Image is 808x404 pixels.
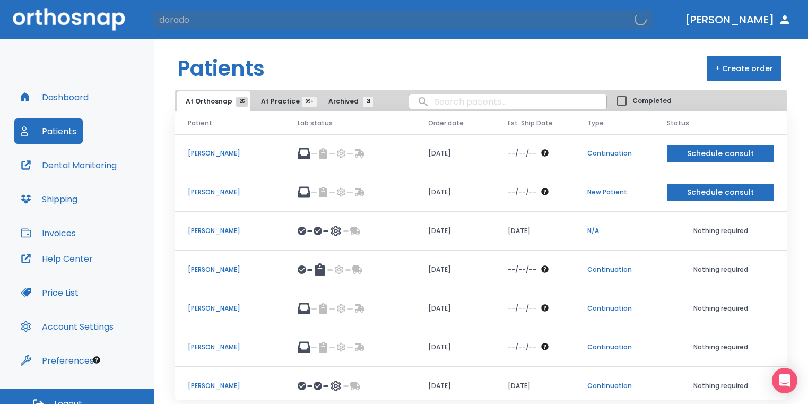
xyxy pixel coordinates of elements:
[587,342,641,352] p: Continuation
[667,342,774,352] p: Nothing required
[177,91,379,111] div: tabs
[667,304,774,313] p: Nothing required
[508,304,536,313] p: --/--/--
[415,328,495,367] td: [DATE]
[188,226,272,236] p: [PERSON_NAME]
[302,97,317,107] span: 99+
[587,265,641,274] p: Continuation
[415,289,495,328] td: [DATE]
[415,212,495,251] td: [DATE]
[667,184,774,201] button: Schedule consult
[14,118,83,144] button: Patients
[14,348,100,373] button: Preferences
[508,187,536,197] p: --/--/--
[415,173,495,212] td: [DATE]
[508,149,536,158] p: --/--/--
[508,118,553,128] span: Est. Ship Date
[188,304,272,313] p: [PERSON_NAME]
[188,342,272,352] p: [PERSON_NAME]
[261,97,309,106] span: At Practice
[363,97,373,107] span: 21
[587,118,604,128] span: Type
[508,187,562,197] div: The date will be available after approving treatment plan
[328,97,368,106] span: Archived
[14,220,82,246] button: Invoices
[415,251,495,289] td: [DATE]
[587,226,641,236] p: N/A
[428,118,464,128] span: Order date
[186,97,242,106] span: At Orthosnap
[188,149,272,158] p: [PERSON_NAME]
[587,187,641,197] p: New Patient
[177,53,265,84] h1: Patients
[587,381,641,391] p: Continuation
[92,355,101,365] div: Tooltip anchor
[587,304,641,313] p: Continuation
[508,265,536,274] p: --/--/--
[14,186,84,212] button: Shipping
[188,381,272,391] p: [PERSON_NAME]
[14,246,99,271] button: Help Center
[188,265,272,274] p: [PERSON_NAME]
[409,91,606,112] input: search
[508,149,562,158] div: The date will be available after approving treatment plan
[681,10,795,29] button: [PERSON_NAME]
[495,212,575,251] td: [DATE]
[236,97,248,107] span: 25
[14,314,120,339] button: Account Settings
[667,381,774,391] p: Nothing required
[508,342,536,352] p: --/--/--
[508,304,562,313] div: The date will be available after approving treatment plan
[14,152,123,178] button: Dental Monitoring
[188,118,212,128] span: Patient
[667,145,774,162] button: Schedule consult
[667,226,774,236] p: Nothing required
[772,368,797,393] div: Open Intercom Messenger
[415,134,495,173] td: [DATE]
[13,8,125,30] img: Orthosnap
[632,96,672,106] span: Completed
[14,84,95,110] button: Dashboard
[188,187,272,197] p: [PERSON_NAME]
[508,342,562,352] div: The date will be available after approving treatment plan
[667,118,689,128] span: Status
[667,265,774,274] p: Nothing required
[152,9,635,30] input: Search by Patient Name or Case #
[587,149,641,158] p: Continuation
[707,56,781,81] button: + Create order
[298,118,333,128] span: Lab status
[14,280,85,305] button: Price List
[508,265,562,274] div: The date will be available after approving treatment plan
